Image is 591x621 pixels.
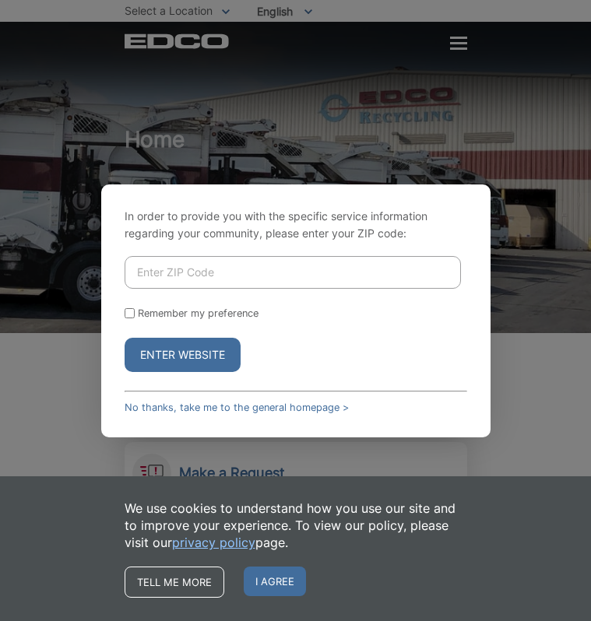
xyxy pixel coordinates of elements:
[172,534,255,551] a: privacy policy
[125,402,349,413] a: No thanks, take me to the general homepage >
[125,338,241,372] button: Enter Website
[125,567,224,598] a: Tell me more
[125,256,461,289] input: Enter ZIP Code
[125,208,467,242] p: In order to provide you with the specific service information regarding your community, please en...
[138,307,259,319] label: Remember my preference
[125,500,467,551] p: We use cookies to understand how you use our site and to improve your experience. To view our pol...
[244,567,306,596] span: I agree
